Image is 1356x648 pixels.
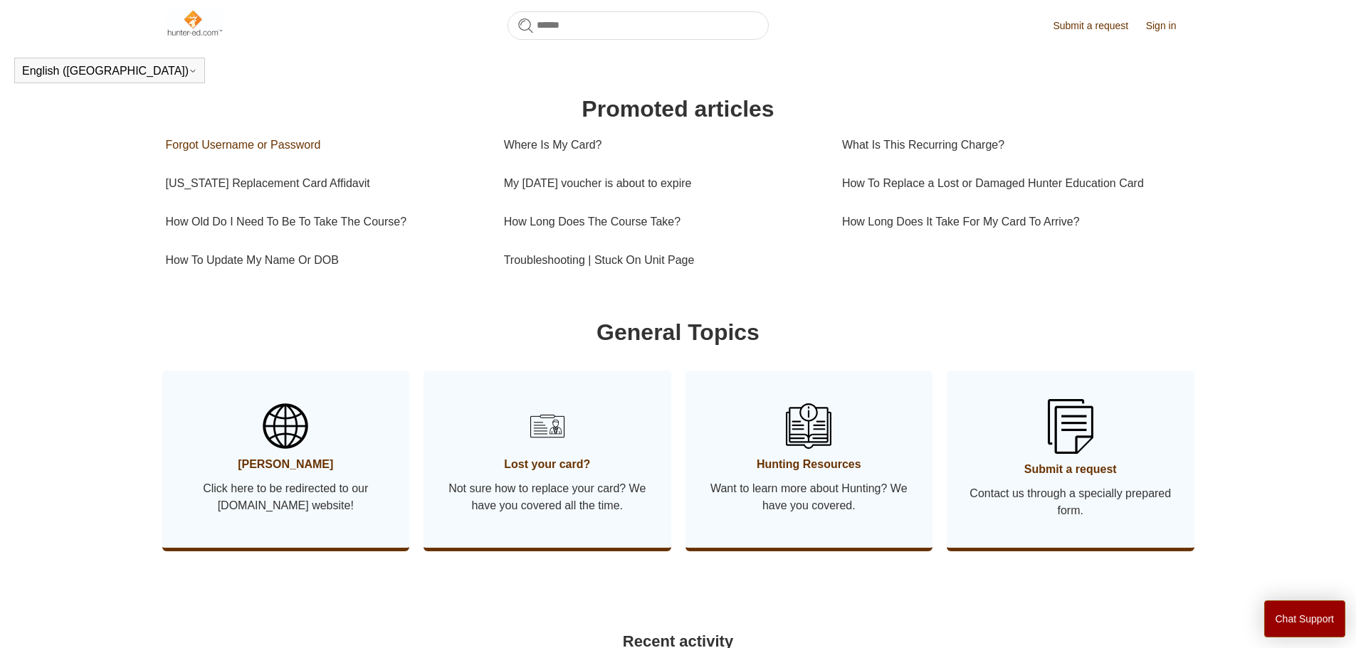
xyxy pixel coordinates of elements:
[504,126,821,164] a: Where Is My Card?
[445,480,650,514] span: Not sure how to replace your card? We have you covered all the time.
[707,456,912,473] span: Hunting Resources
[842,203,1180,241] a: How Long Does It Take For My Card To Arrive?
[685,371,933,548] a: Hunting Resources Want to learn more about Hunting? We have you covered.
[166,241,483,280] a: How To Update My Name Or DOB
[166,315,1191,349] h1: General Topics
[504,164,821,203] a: My [DATE] voucher is about to expire
[263,403,308,449] img: 01HZPCYSBW5AHTQ31RY2D2VRJS
[184,480,389,514] span: Click here to be redirected to our [DOMAIN_NAME] website!
[166,164,483,203] a: [US_STATE] Replacement Card Affidavit
[166,203,483,241] a: How Old Do I Need To Be To Take The Course?
[162,371,410,548] a: [PERSON_NAME] Click here to be redirected to our [DOMAIN_NAME] website!
[22,65,197,78] button: English ([GEOGRAPHIC_DATA])
[184,456,389,473] span: [PERSON_NAME]
[707,480,912,514] span: Want to learn more about Hunting? We have you covered.
[947,371,1194,548] a: Submit a request Contact us through a specially prepared form.
[968,461,1173,478] span: Submit a request
[504,241,821,280] a: Troubleshooting | Stuck On Unit Page
[166,9,224,37] img: Hunter-Ed Help Center home page
[166,126,483,164] a: Forgot Username or Password
[525,403,570,449] img: 01HZPCYSH6ZB6VTWVB6HCD0F6B
[166,92,1191,126] h1: Promoted articles
[842,126,1180,164] a: What Is This Recurring Charge?
[1264,600,1346,637] button: Chat Support
[786,403,831,449] img: 01HZPCYSN9AJKKHAEXNV8VQ106
[445,456,650,473] span: Lost your card?
[508,11,769,40] input: Search
[968,485,1173,519] span: Contact us through a specially prepared form.
[1053,18,1142,33] a: Submit a request
[424,371,671,548] a: Lost your card? Not sure how to replace your card? We have you covered all the time.
[1146,18,1191,33] a: Sign in
[504,203,821,241] a: How Long Does The Course Take?
[1048,399,1093,454] img: 01HZPCYSSKB2GCFG1V3YA1JVB9
[842,164,1180,203] a: How To Replace a Lost or Damaged Hunter Education Card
